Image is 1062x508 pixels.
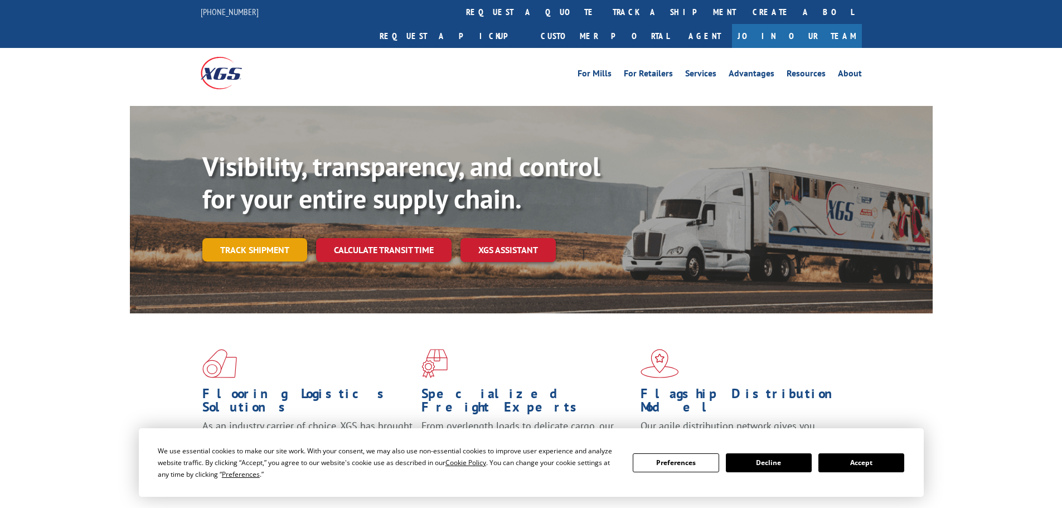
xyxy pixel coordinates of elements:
[202,419,413,459] span: As an industry carrier of choice, XGS has brought innovation and dedication to flooring logistics...
[838,69,862,81] a: About
[641,419,846,446] span: Our agile distribution network gives you nationwide inventory management on demand.
[202,149,600,216] b: Visibility, transparency, and control for your entire supply chain.
[729,69,774,81] a: Advantages
[421,419,632,469] p: From overlength loads to delicate cargo, our experienced staff knows the best way to move your fr...
[202,349,237,378] img: xgs-icon-total-supply-chain-intelligence-red
[685,69,716,81] a: Services
[633,453,719,472] button: Preferences
[578,69,612,81] a: For Mills
[726,453,812,472] button: Decline
[421,387,632,419] h1: Specialized Freight Experts
[316,238,452,262] a: Calculate transit time
[158,445,619,480] div: We use essential cookies to make our site work. With your consent, we may also use non-essential ...
[222,470,260,479] span: Preferences
[139,428,924,497] div: Cookie Consent Prompt
[641,349,679,378] img: xgs-icon-flagship-distribution-model-red
[787,69,826,81] a: Resources
[202,387,413,419] h1: Flooring Logistics Solutions
[460,238,556,262] a: XGS ASSISTANT
[201,6,259,17] a: [PHONE_NUMBER]
[371,24,532,48] a: Request a pickup
[641,387,851,419] h1: Flagship Distribution Model
[445,458,486,467] span: Cookie Policy
[624,69,673,81] a: For Retailers
[532,24,677,48] a: Customer Portal
[202,238,307,262] a: Track shipment
[677,24,732,48] a: Agent
[421,349,448,378] img: xgs-icon-focused-on-flooring-red
[732,24,862,48] a: Join Our Team
[818,453,904,472] button: Accept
